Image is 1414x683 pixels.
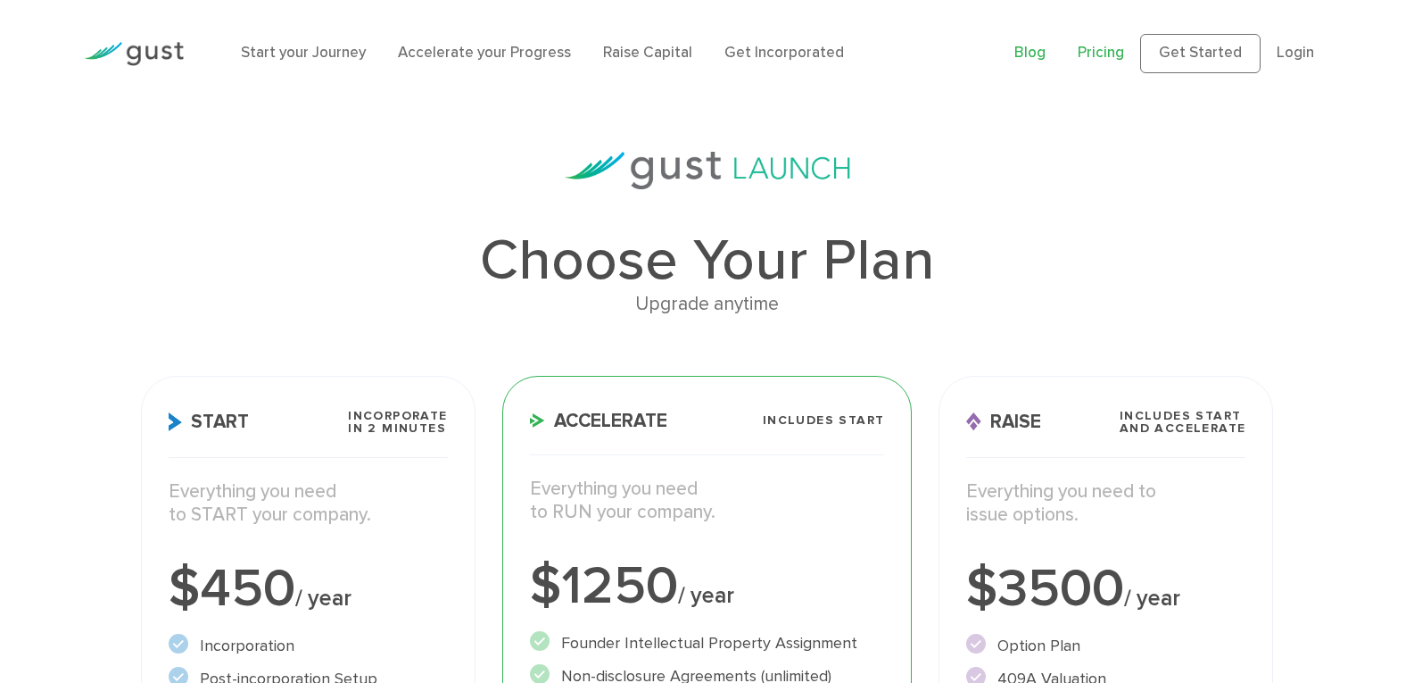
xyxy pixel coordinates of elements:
[141,289,1274,320] div: Upgrade anytime
[141,232,1274,289] h1: Choose Your Plan
[763,414,885,427] span: Includes START
[241,44,366,62] a: Start your Journey
[530,478,885,525] p: Everything you need to RUN your company.
[1140,34,1261,73] a: Get Started
[169,562,448,616] div: $450
[1014,44,1046,62] a: Blog
[530,412,667,430] span: Accelerate
[530,631,885,655] li: Founder Intellectual Property Assignment
[530,413,545,428] img: Accelerate Icon
[398,44,571,62] a: Accelerate your Progress
[966,412,1041,431] span: Raise
[530,560,885,613] div: $1250
[1078,44,1124,62] a: Pricing
[724,44,844,62] a: Get Incorporated
[1277,44,1314,62] a: Login
[678,582,734,609] span: / year
[565,152,850,189] img: gust-launch-logos.svg
[966,412,981,431] img: Raise Icon
[966,480,1245,528] p: Everything you need to issue options.
[295,585,351,612] span: / year
[1120,410,1246,435] span: Includes START and ACCELERATE
[966,562,1245,616] div: $3500
[169,634,448,658] li: Incorporation
[966,634,1245,658] li: Option Plan
[84,42,184,66] img: Gust Logo
[169,480,448,528] p: Everything you need to START your company.
[348,410,447,435] span: Incorporate in 2 Minutes
[603,44,692,62] a: Raise Capital
[1124,585,1180,612] span: / year
[169,412,182,431] img: Start Icon X2
[169,412,249,431] span: Start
